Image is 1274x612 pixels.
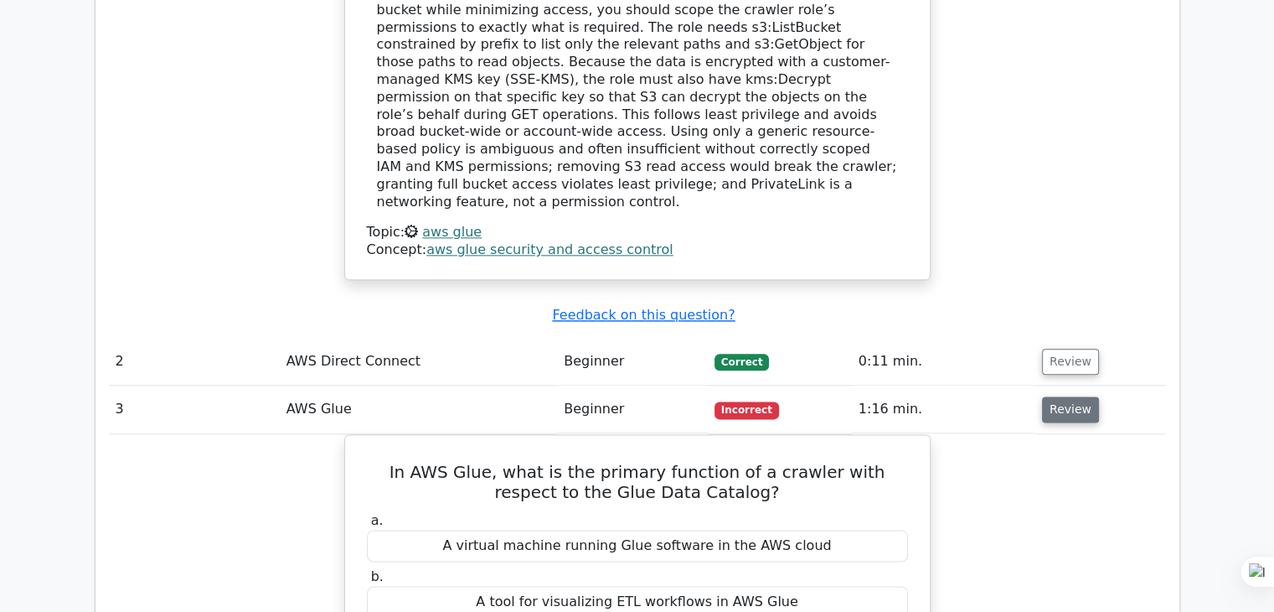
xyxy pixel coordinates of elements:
h5: In AWS Glue, what is the primary function of a crawler with respect to the Glue Data Catalog? [365,462,910,502]
span: b. [371,568,384,584]
button: Review [1042,397,1099,423]
a: aws glue [422,224,482,240]
td: AWS Direct Connect [280,338,557,386]
span: Correct [714,354,769,371]
div: A virtual machine running Glue software in the AWS cloud [367,530,908,563]
td: Beginner [557,386,708,433]
td: AWS Glue [280,386,557,433]
td: 0:11 min. [852,338,1035,386]
td: Beginner [557,338,708,386]
td: 2 [109,338,280,386]
div: Concept: [367,241,908,259]
td: 1:16 min. [852,386,1035,433]
span: a. [371,512,384,528]
button: Review [1042,349,1099,375]
div: Topic: [367,224,908,241]
a: Feedback on this question? [552,307,735,323]
span: Incorrect [714,402,779,418]
a: aws glue security and access control [426,241,673,257]
td: 3 [109,386,280,433]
